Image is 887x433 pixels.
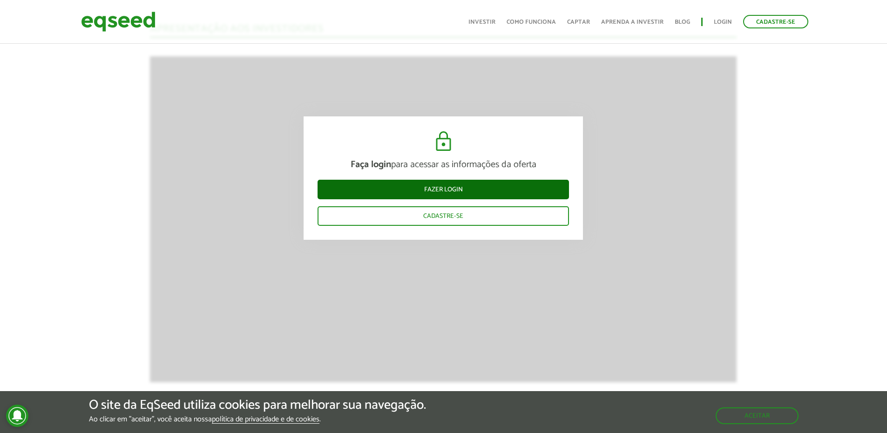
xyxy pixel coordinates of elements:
p: para acessar as informações da oferta [318,159,569,170]
a: Blog [675,19,690,25]
a: Como funciona [507,19,556,25]
a: Cadastre-se [318,206,569,226]
img: EqSeed [81,9,156,34]
a: Cadastre-se [743,15,808,28]
a: Login [714,19,732,25]
a: Investir [468,19,495,25]
a: política de privacidade e de cookies [212,416,319,424]
a: Captar [567,19,590,25]
h5: O site da EqSeed utiliza cookies para melhorar sua navegação. [89,398,426,413]
strong: Faça login [351,157,391,172]
a: Fazer login [318,180,569,199]
a: Aprenda a investir [601,19,664,25]
button: Aceitar [716,407,799,424]
p: Ao clicar em "aceitar", você aceita nossa . [89,415,426,424]
img: cadeado.svg [432,130,455,153]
